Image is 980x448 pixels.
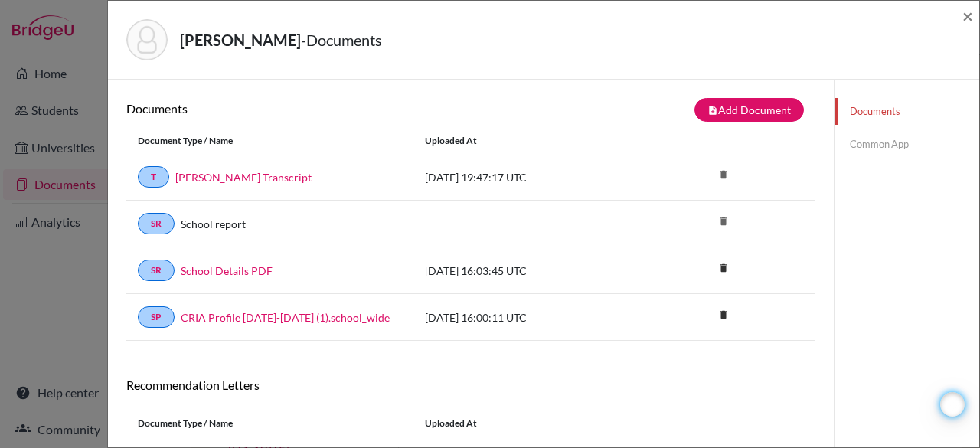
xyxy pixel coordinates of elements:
i: delete [712,257,735,280]
div: Document Type / Name [126,134,413,148]
div: Uploaded at [413,417,643,430]
a: SR [138,213,175,234]
a: T [138,166,169,188]
i: delete [712,210,735,233]
a: SP [138,306,175,328]
strong: [PERSON_NAME] [180,31,301,49]
a: School Details PDF [181,263,273,279]
span: - Documents [301,31,382,49]
span: × [962,5,973,27]
div: [DATE] 16:00:11 UTC [413,309,643,325]
button: Close [962,7,973,25]
div: Document Type / Name [126,417,413,430]
a: delete [712,306,735,326]
div: [DATE] 16:03:45 UTC [413,263,643,279]
button: note_addAdd Document [694,98,804,122]
h6: Documents [126,101,471,116]
i: note_add [707,105,718,116]
i: delete [712,303,735,326]
a: Documents [835,98,979,125]
a: [PERSON_NAME] Transcript [175,169,312,185]
h6: Recommendation Letters [126,378,815,392]
a: SR [138,260,175,281]
i: delete [712,163,735,186]
a: Common App [835,131,979,158]
a: School report [181,216,246,232]
a: CRIA Profile [DATE]-[DATE] (1).school_wide [181,309,390,325]
div: Uploaded at [413,134,643,148]
a: delete [712,259,735,280]
div: [DATE] 19:47:17 UTC [413,169,643,185]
